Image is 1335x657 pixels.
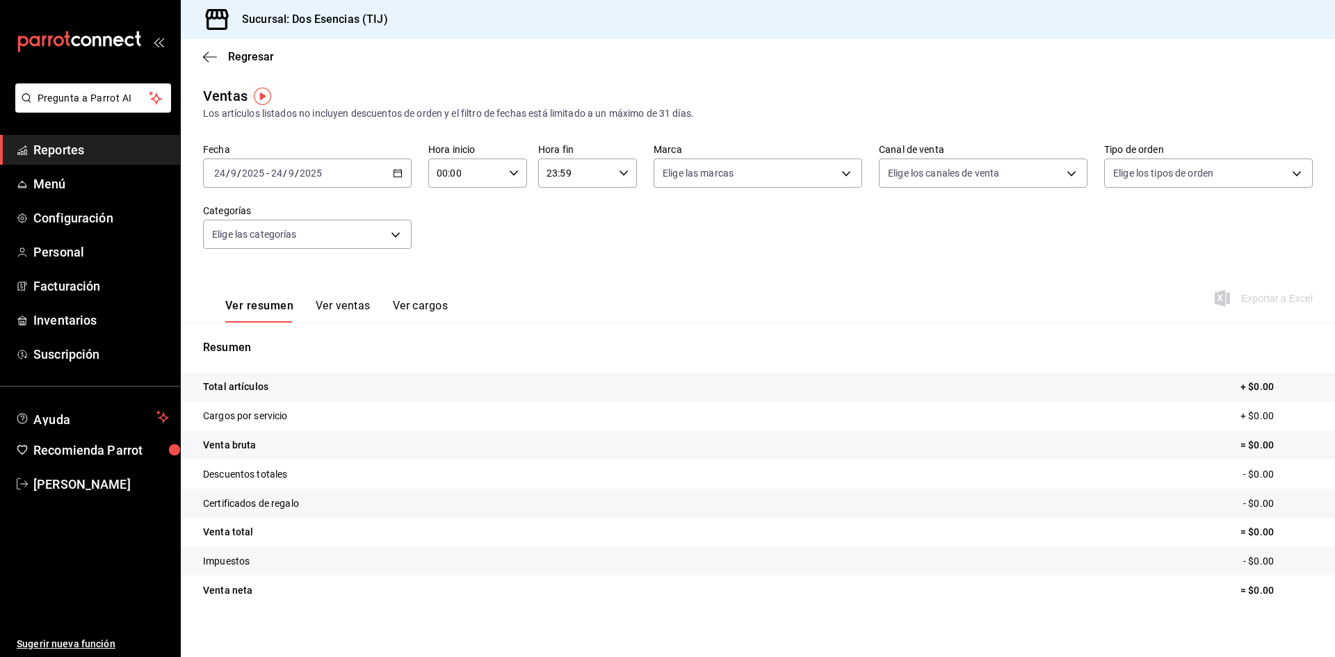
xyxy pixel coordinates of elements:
[1243,467,1313,482] p: - $0.00
[203,467,287,482] p: Descuentos totales
[1104,145,1313,154] label: Tipo de orden
[1240,409,1313,423] p: + $0.00
[241,168,265,179] input: ----
[33,311,169,330] span: Inventarios
[654,145,862,154] label: Marca
[1113,166,1213,180] span: Elige los tipos de orden
[203,409,288,423] p: Cargos por servicio
[295,168,299,179] span: /
[15,83,171,113] button: Pregunta a Parrot AI
[299,168,323,179] input: ----
[33,409,151,425] span: Ayuda
[663,166,734,180] span: Elige las marcas
[1240,525,1313,540] p: = $0.00
[228,50,274,63] span: Regresar
[226,168,230,179] span: /
[33,209,169,227] span: Configuración
[203,145,412,154] label: Fecha
[203,583,252,598] p: Venta neta
[33,345,169,364] span: Suscripción
[203,106,1313,121] div: Los artículos listados no incluyen descuentos de orden y el filtro de fechas está limitado a un m...
[1240,583,1313,598] p: = $0.00
[33,140,169,159] span: Reportes
[1240,438,1313,453] p: = $0.00
[283,168,287,179] span: /
[879,145,1087,154] label: Canal de venta
[203,206,412,216] label: Categorías
[1240,380,1313,394] p: + $0.00
[888,166,999,180] span: Elige los canales de venta
[203,438,256,453] p: Venta bruta
[230,168,237,179] input: --
[203,496,299,511] p: Certificados de regalo
[38,91,149,106] span: Pregunta a Parrot AI
[288,168,295,179] input: --
[33,441,169,460] span: Recomienda Parrot
[1243,496,1313,511] p: - $0.00
[203,86,248,106] div: Ventas
[203,380,268,394] p: Total artículos
[33,175,169,193] span: Menú
[33,243,169,261] span: Personal
[231,11,388,28] h3: Sucursal: Dos Esencias (TIJ)
[203,339,1313,356] p: Resumen
[237,168,241,179] span: /
[225,299,448,323] div: navigation tabs
[393,299,448,323] button: Ver cargos
[213,168,226,179] input: --
[266,168,269,179] span: -
[10,101,171,115] a: Pregunta a Parrot AI
[254,88,271,105] img: Tooltip marker
[203,554,250,569] p: Impuestos
[1243,554,1313,569] p: - $0.00
[270,168,283,179] input: --
[212,227,297,241] span: Elige las categorías
[203,50,274,63] button: Regresar
[428,145,527,154] label: Hora inicio
[538,145,637,154] label: Hora fin
[33,475,169,494] span: [PERSON_NAME]
[33,277,169,295] span: Facturación
[225,299,293,323] button: Ver resumen
[153,36,164,47] button: open_drawer_menu
[203,525,253,540] p: Venta total
[316,299,371,323] button: Ver ventas
[17,637,169,651] span: Sugerir nueva función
